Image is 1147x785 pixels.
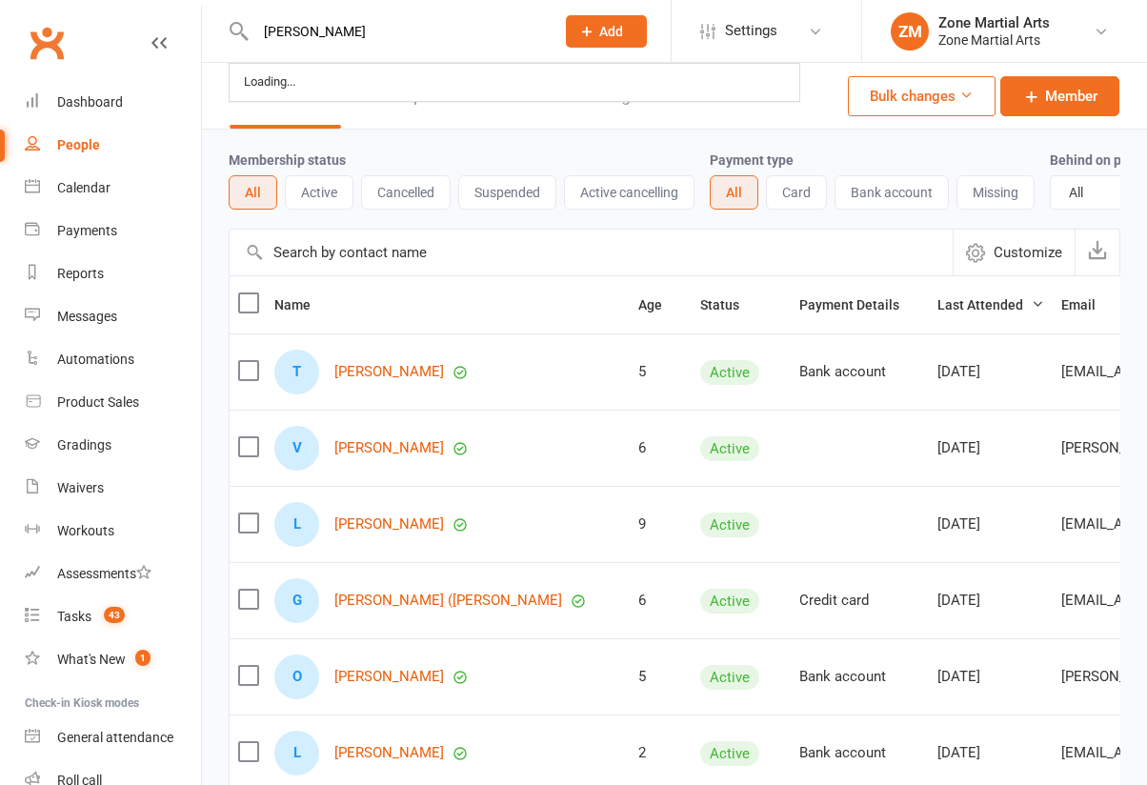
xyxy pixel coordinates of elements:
[1045,85,1097,108] span: Member
[700,293,760,316] button: Status
[700,360,759,385] div: Active
[835,175,949,210] button: Bank account
[25,638,201,681] a: What's New1
[25,595,201,638] a: Tasks 43
[700,297,760,312] span: Status
[23,19,70,67] a: Clubworx
[250,18,541,45] input: Search...
[953,230,1075,275] button: Customize
[638,364,683,380] div: 5
[25,338,201,381] a: Automations
[57,352,134,367] div: Automations
[638,593,683,609] div: 6
[25,252,201,295] a: Reports
[799,593,920,609] div: Credit card
[229,175,277,210] button: All
[799,745,920,761] div: Bank account
[57,437,111,453] div: Gradings
[956,175,1035,210] button: Missing
[1061,297,1117,312] span: Email
[57,652,126,667] div: What's New
[57,523,114,538] div: Workouts
[334,440,444,456] a: [PERSON_NAME]
[25,510,201,553] a: Workouts
[274,731,319,775] div: Lucas
[334,516,444,533] a: [PERSON_NAME]
[25,716,201,759] a: General attendance kiosk mode
[57,566,151,581] div: Assessments
[57,609,91,624] div: Tasks
[599,24,623,39] span: Add
[638,297,683,312] span: Age
[57,94,123,110] div: Dashboard
[25,210,201,252] a: Payments
[25,124,201,167] a: People
[566,15,647,48] button: Add
[1000,76,1119,116] a: Member
[710,152,794,168] label: Payment type
[334,364,444,380] a: [PERSON_NAME]
[937,669,1044,685] div: [DATE]
[937,440,1044,456] div: [DATE]
[799,669,920,685] div: Bank account
[57,180,111,195] div: Calendar
[458,175,556,210] button: Suspended
[57,480,104,495] div: Waivers
[938,14,1050,31] div: Zone Martial Arts
[766,175,827,210] button: Card
[334,593,562,609] a: [PERSON_NAME] ([PERSON_NAME]
[274,426,319,471] div: Van
[638,669,683,685] div: 5
[799,293,920,316] button: Payment Details
[229,152,346,168] label: Membership status
[937,593,1044,609] div: [DATE]
[937,516,1044,533] div: [DATE]
[799,364,920,380] div: Bank account
[25,467,201,510] a: Waivers
[891,12,929,50] div: ZM
[25,295,201,338] a: Messages
[57,309,117,324] div: Messages
[700,436,759,461] div: Active
[638,293,683,316] button: Age
[938,31,1050,49] div: Zone Martial Arts
[725,10,777,52] span: Settings
[274,350,319,394] div: Teddy
[25,424,201,467] a: Gradings
[700,741,759,766] div: Active
[285,175,353,210] button: Active
[564,175,694,210] button: Active cancelling
[937,293,1044,316] button: Last Attended
[57,730,173,745] div: General attendance
[848,76,996,116] button: Bulk changes
[57,223,117,238] div: Payments
[57,137,100,152] div: People
[700,513,759,537] div: Active
[799,297,920,312] span: Payment Details
[274,297,332,312] span: Name
[230,230,953,275] input: Search by contact name
[937,297,1044,312] span: Last Attended
[710,175,758,210] button: All
[334,669,444,685] a: [PERSON_NAME]
[638,516,683,533] div: 9
[361,175,451,210] button: Cancelled
[1061,293,1117,316] button: Email
[57,266,104,281] div: Reports
[238,69,301,96] div: Loading...
[274,502,319,547] div: Lennox
[274,578,319,623] div: Guillaume (Gilly)
[25,381,201,424] a: Product Sales
[700,665,759,690] div: Active
[25,81,201,124] a: Dashboard
[57,394,139,410] div: Product Sales
[700,589,759,614] div: Active
[994,241,1062,264] span: Customize
[937,364,1044,380] div: [DATE]
[104,607,125,623] span: 43
[334,745,444,761] a: [PERSON_NAME]
[638,745,683,761] div: 2
[274,654,319,699] div: Oliver
[25,553,201,595] a: Assessments
[274,293,332,316] button: Name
